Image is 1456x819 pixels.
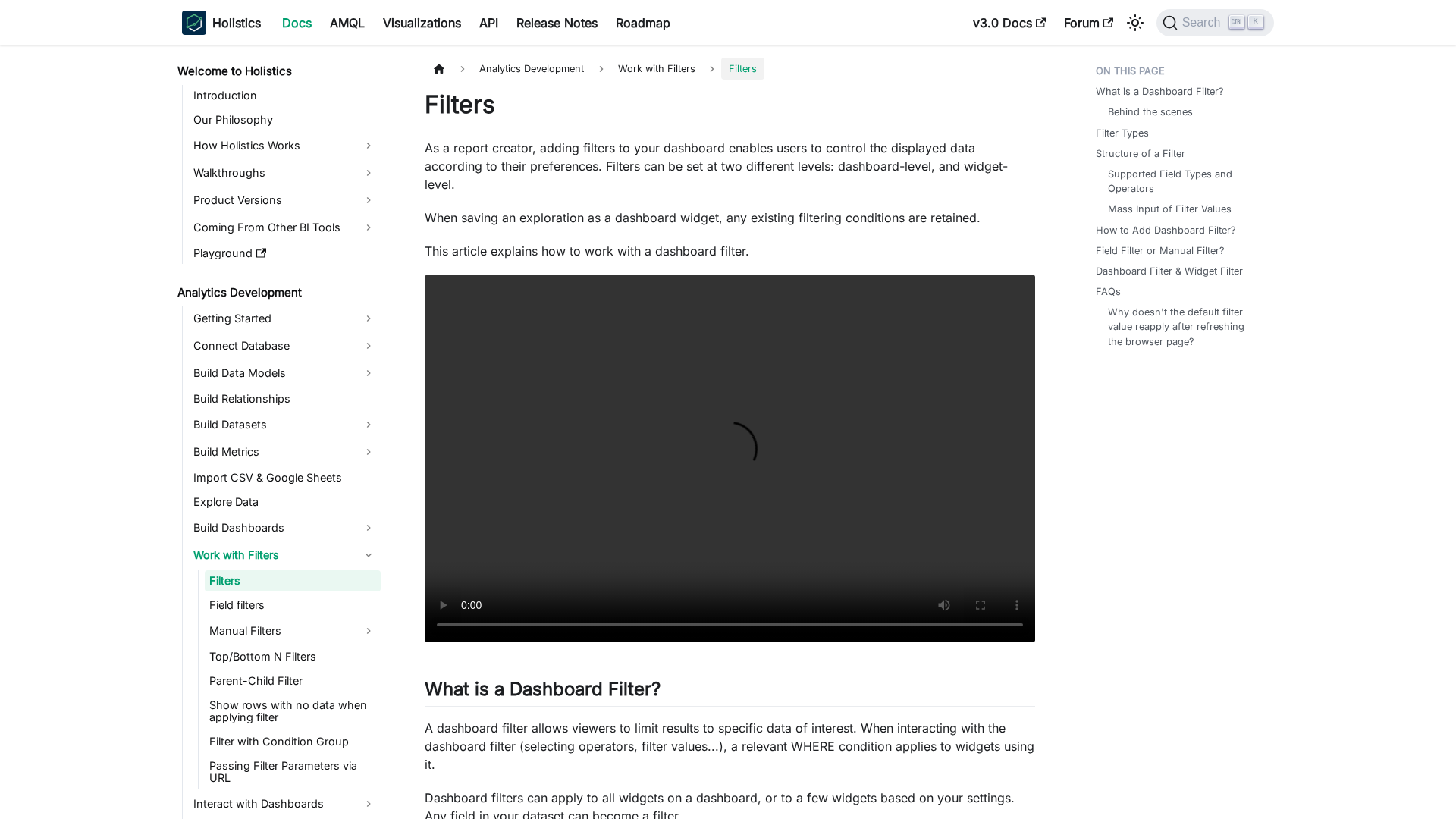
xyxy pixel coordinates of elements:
[425,58,453,80] a: Home page
[167,45,394,819] nav: Docs sidebar
[205,731,381,752] a: Filter with Condition Group
[189,85,381,106] a: Introduction
[425,209,1035,227] p: When saving an exploration as a dashboard widget, any existing filtering conditions are retained.
[205,595,381,616] a: Field filters
[321,11,374,35] a: AMQL
[472,58,591,80] span: Analytics Development
[173,61,381,82] a: Welcome to Holistics
[205,646,381,667] a: Top/Bottom N Filters
[189,440,381,464] a: Build Metrics
[425,275,1035,642] video: Your browser does not support embedding video, but you can .
[1156,9,1274,36] button: Search (Ctrl+K)
[1108,202,1232,216] a: Mass Input of Filter Values
[425,139,1035,193] p: As a report creator, adding filters to your dashboard enables users to control the displayed data...
[1108,167,1259,196] a: Supported Field Types and Operators
[1055,11,1122,35] a: Forum
[1096,243,1225,258] a: Field Filter or Manual Filter?
[1096,264,1243,278] a: Dashboard Filter & Widget Filter
[189,543,381,567] a: Work with Filters
[189,413,381,437] a: Build Datasets
[1096,84,1224,99] a: What is a Dashboard Filter?
[1096,284,1121,299] a: FAQs
[607,11,679,35] a: Roadmap
[1096,126,1149,140] a: Filter Types
[189,215,381,240] a: Coming From Other BI Tools
[425,89,1035,120] h1: Filters
[1178,16,1230,30] span: Search
[189,792,381,816] a: Interact with Dashboards
[721,58,764,80] span: Filters
[205,670,381,692] a: Parent-Child Filter
[182,11,261,35] a: HolisticsHolistics
[189,306,381,331] a: Getting Started
[610,58,703,80] span: Work with Filters
[1096,223,1236,237] a: How to Add Dashboard Filter?
[189,243,381,264] a: Playground
[1108,105,1193,119] a: Behind the scenes
[189,133,381,158] a: How Holistics Works
[189,467,381,488] a: Import CSV & Google Sheets
[1096,146,1185,161] a: Structure of a Filter
[205,570,381,591] a: Filters
[507,11,607,35] a: Release Notes
[189,109,381,130] a: Our Philosophy
[1123,11,1147,35] button: Switch between dark and light mode (currently light mode)
[205,755,381,789] a: Passing Filter Parameters via URL
[205,619,381,643] a: Manual Filters
[173,282,381,303] a: Analytics Development
[425,678,1035,707] h2: What is a Dashboard Filter?
[189,161,381,185] a: Walkthroughs
[425,242,1035,260] p: This article explains how to work with a dashboard filter.
[189,516,381,540] a: Build Dashboards
[425,719,1035,773] p: A dashboard filter allows viewers to limit results to specific data of interest. When interacting...
[425,58,1035,80] nav: Breadcrumbs
[212,14,261,32] b: Holistics
[182,11,206,35] img: Holistics
[189,361,381,385] a: Build Data Models
[374,11,470,35] a: Visualizations
[964,11,1055,35] a: v3.0 Docs
[205,695,381,728] a: Show rows with no data when applying filter
[189,334,381,358] a: Connect Database
[1108,305,1259,349] a: Why doesn't the default filter value reapply after refreshing the browser page?
[189,491,381,513] a: Explore Data
[189,188,381,212] a: Product Versions
[470,11,507,35] a: API
[1248,15,1263,29] kbd: K
[273,11,321,35] a: Docs
[189,388,381,409] a: Build Relationships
